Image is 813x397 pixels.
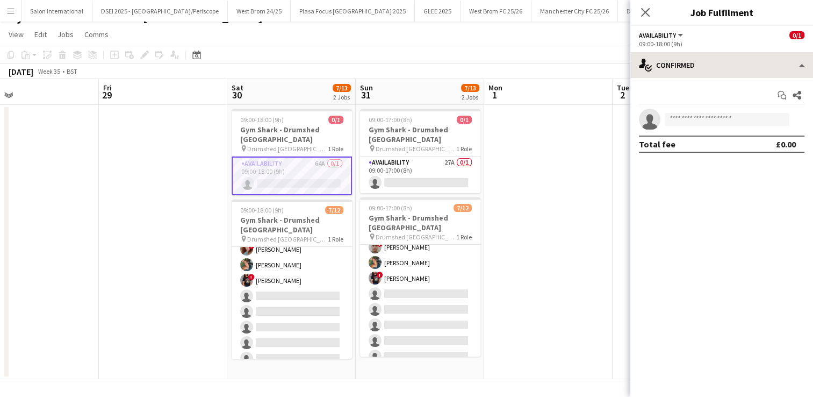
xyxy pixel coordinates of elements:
[35,67,62,75] span: Week 35
[457,116,472,124] span: 0/1
[360,159,480,367] app-card-role: [PERSON_NAME]![PERSON_NAME][PERSON_NAME]![PERSON_NAME][PERSON_NAME]![PERSON_NAME]
[230,89,243,101] span: 30
[103,83,112,93] span: Fri
[232,125,352,144] h3: Gym Shark - Drumshed [GEOGRAPHIC_DATA]
[232,83,243,93] span: Sat
[34,30,47,39] span: Edit
[617,83,629,93] span: Tue
[360,109,480,193] app-job-card: 09:00-17:00 (8h)0/1Gym Shark - Drumshed [GEOGRAPHIC_DATA] Drumshed [GEOGRAPHIC_DATA]1 RoleAvailab...
[291,1,415,22] button: Plasa Focus [GEOGRAPHIC_DATA] 2025
[639,31,676,39] span: Availability
[462,93,479,101] div: 2 Jobs
[328,145,343,153] span: 1 Role
[53,27,78,41] a: Jobs
[461,1,531,22] button: West Brom FC 25/26
[325,206,343,214] span: 7/12
[333,93,350,101] div: 2 Jobs
[232,200,352,359] app-job-card: 09:00-18:00 (9h)7/12Gym Shark - Drumshed [GEOGRAPHIC_DATA] Drumshed [GEOGRAPHIC_DATA]1 Role![PERS...
[358,89,373,101] span: 31
[328,116,343,124] span: 0/1
[639,139,675,150] div: Total fee
[232,109,352,195] app-job-card: 09:00-18:00 (9h)0/1Gym Shark - Drumshed [GEOGRAPHIC_DATA] Drumshed [GEOGRAPHIC_DATA]1 RoleAvailab...
[639,40,804,48] div: 09:00-18:00 (9h)
[228,1,291,22] button: West Brom 24/25
[247,145,328,153] span: Drumshed [GEOGRAPHIC_DATA]
[333,84,351,92] span: 7/13
[328,235,343,243] span: 1 Role
[9,66,33,77] div: [DATE]
[240,116,284,124] span: 09:00-18:00 (9h)
[377,272,383,278] span: !
[461,84,479,92] span: 7/13
[248,274,255,280] span: !
[360,157,480,193] app-card-role: Availability27A0/109:00-17:00 (8h)
[67,67,77,75] div: BST
[247,235,328,243] span: Drumshed [GEOGRAPHIC_DATA]
[232,157,352,195] app-card-role: Availability64A0/109:00-18:00 (9h)
[531,1,618,22] button: Manchester City FC 25/26
[456,145,472,153] span: 1 Role
[618,1,723,22] button: DSEI 2025 - Kaptanoglu Exhibitor
[415,1,461,22] button: GLEE 2025
[21,1,92,22] button: Salon International
[9,30,24,39] span: View
[630,52,813,78] div: Confirmed
[454,204,472,212] span: 7/12
[360,197,480,357] app-job-card: 09:00-17:00 (8h)7/12Gym Shark - Drumshed [GEOGRAPHIC_DATA] Drumshed [GEOGRAPHIC_DATA]1 Role[PERSO...
[80,27,113,41] a: Comms
[232,161,352,369] app-card-role: ![PERSON_NAME][PERSON_NAME]![PERSON_NAME]![PERSON_NAME][PERSON_NAME]![PERSON_NAME]
[92,1,228,22] button: DSEI 2025 - [GEOGRAPHIC_DATA]/Periscope
[376,145,456,153] span: Drumshed [GEOGRAPHIC_DATA]
[369,116,412,124] span: 09:00-17:00 (8h)
[630,5,813,19] h3: Job Fulfilment
[639,31,685,39] button: Availability
[776,139,796,150] div: £0.00
[240,206,284,214] span: 09:00-18:00 (9h)
[488,83,502,93] span: Mon
[360,213,480,232] h3: Gym Shark - Drumshed [GEOGRAPHIC_DATA]
[360,125,480,144] h3: Gym Shark - Drumshed [GEOGRAPHIC_DATA]
[789,31,804,39] span: 0/1
[232,215,352,235] h3: Gym Shark - Drumshed [GEOGRAPHIC_DATA]
[456,233,472,241] span: 1 Role
[487,89,502,101] span: 1
[360,83,373,93] span: Sun
[57,30,74,39] span: Jobs
[102,89,112,101] span: 29
[4,27,28,41] a: View
[615,89,629,101] span: 2
[376,233,456,241] span: Drumshed [GEOGRAPHIC_DATA]
[84,30,109,39] span: Comms
[369,204,412,212] span: 09:00-17:00 (8h)
[30,27,51,41] a: Edit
